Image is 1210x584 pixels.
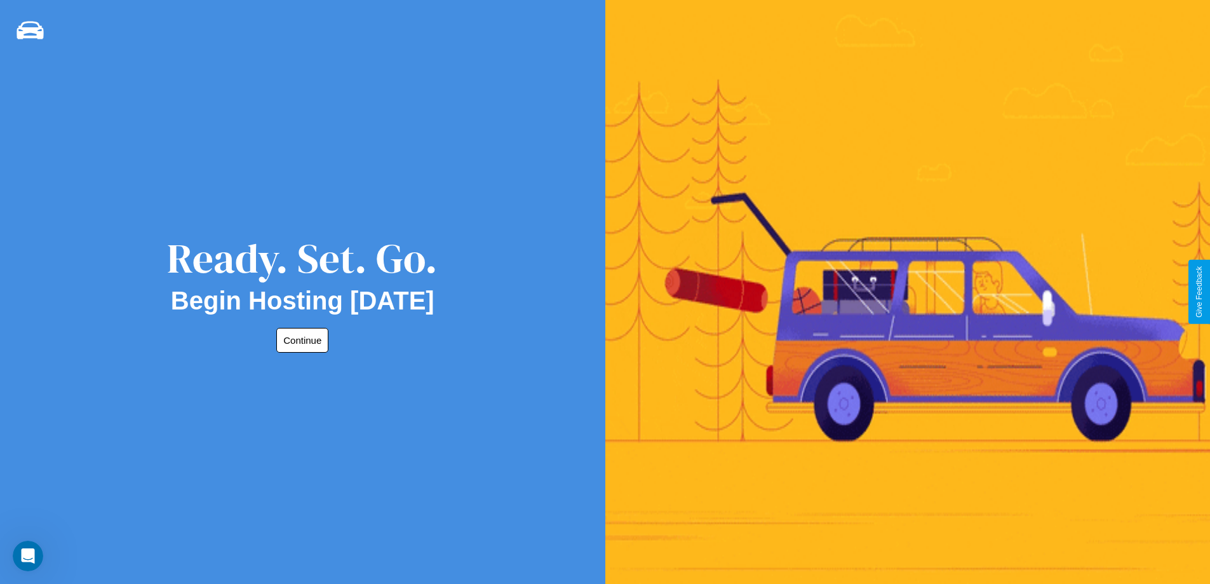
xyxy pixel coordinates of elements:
div: Ready. Set. Go. [167,230,438,287]
div: Give Feedback [1195,266,1204,318]
button: Continue [276,328,328,353]
iframe: Intercom live chat [13,541,43,571]
h2: Begin Hosting [DATE] [171,287,434,315]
